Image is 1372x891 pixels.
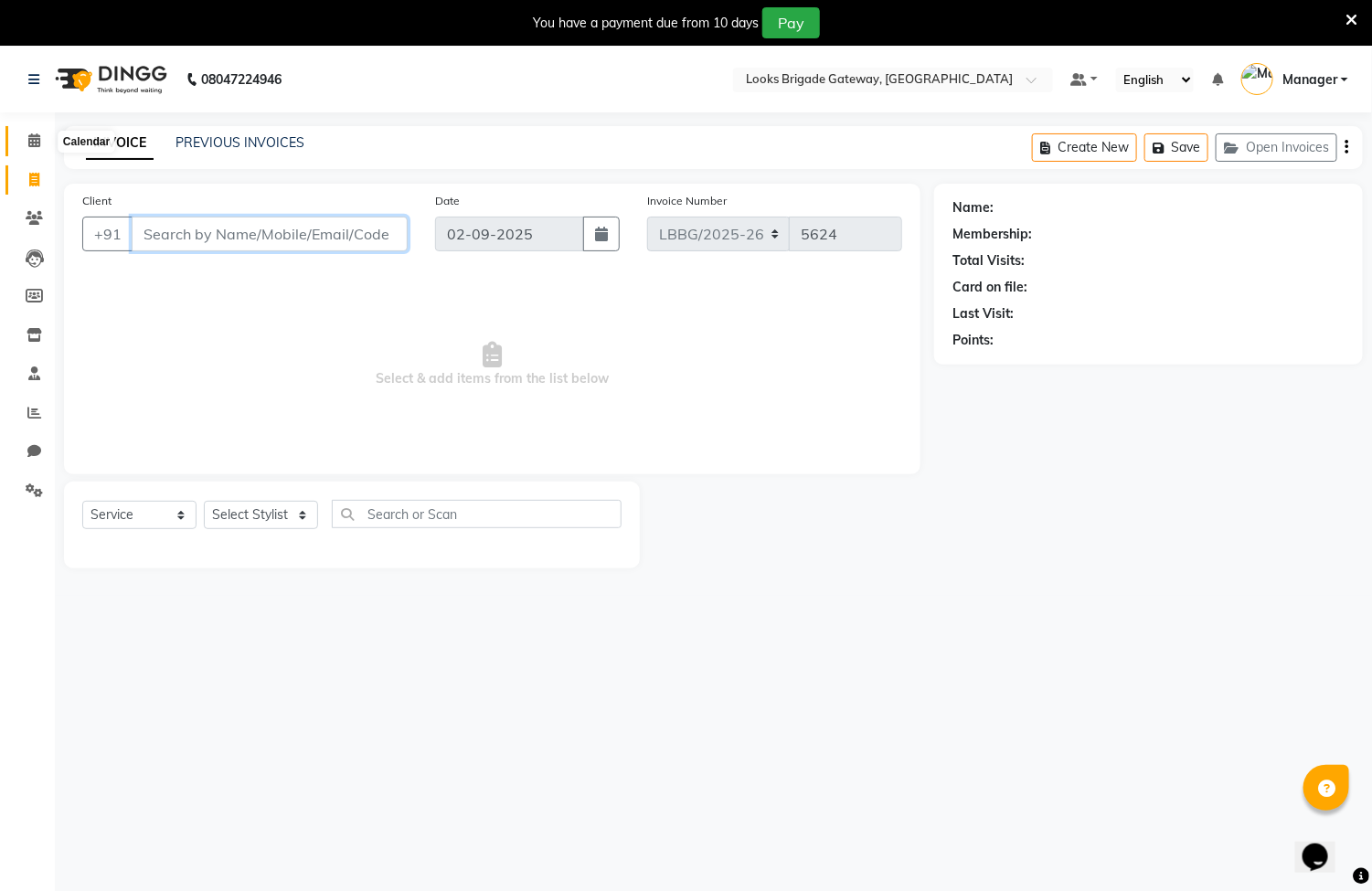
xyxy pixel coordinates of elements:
[533,14,759,33] div: You have a payment due from 10 days
[1241,63,1273,95] img: Manager
[435,193,460,209] label: Date
[201,54,282,105] b: 08047224946
[1282,70,1337,90] span: Manager
[132,217,408,251] input: Search by Name/Mobile/Email/Code
[82,273,902,456] span: Select & add items from the list below
[952,278,1027,297] div: Card on file:
[1144,133,1208,162] button: Save
[952,304,1014,324] div: Last Visit:
[952,331,994,350] div: Points:
[952,198,994,217] div: Name:
[47,54,172,105] img: logo
[82,193,112,209] label: Client
[1295,818,1354,873] iframe: chat widget
[762,7,820,38] button: Pay
[82,217,133,251] button: +91
[952,225,1032,244] div: Membership:
[1032,133,1137,162] button: Create New
[1216,133,1337,162] button: Open Invoices
[647,193,727,209] label: Invoice Number
[58,131,114,153] div: Calendar
[332,500,622,528] input: Search or Scan
[952,251,1025,270] div: Total Visits:
[175,134,304,151] a: PREVIOUS INVOICES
